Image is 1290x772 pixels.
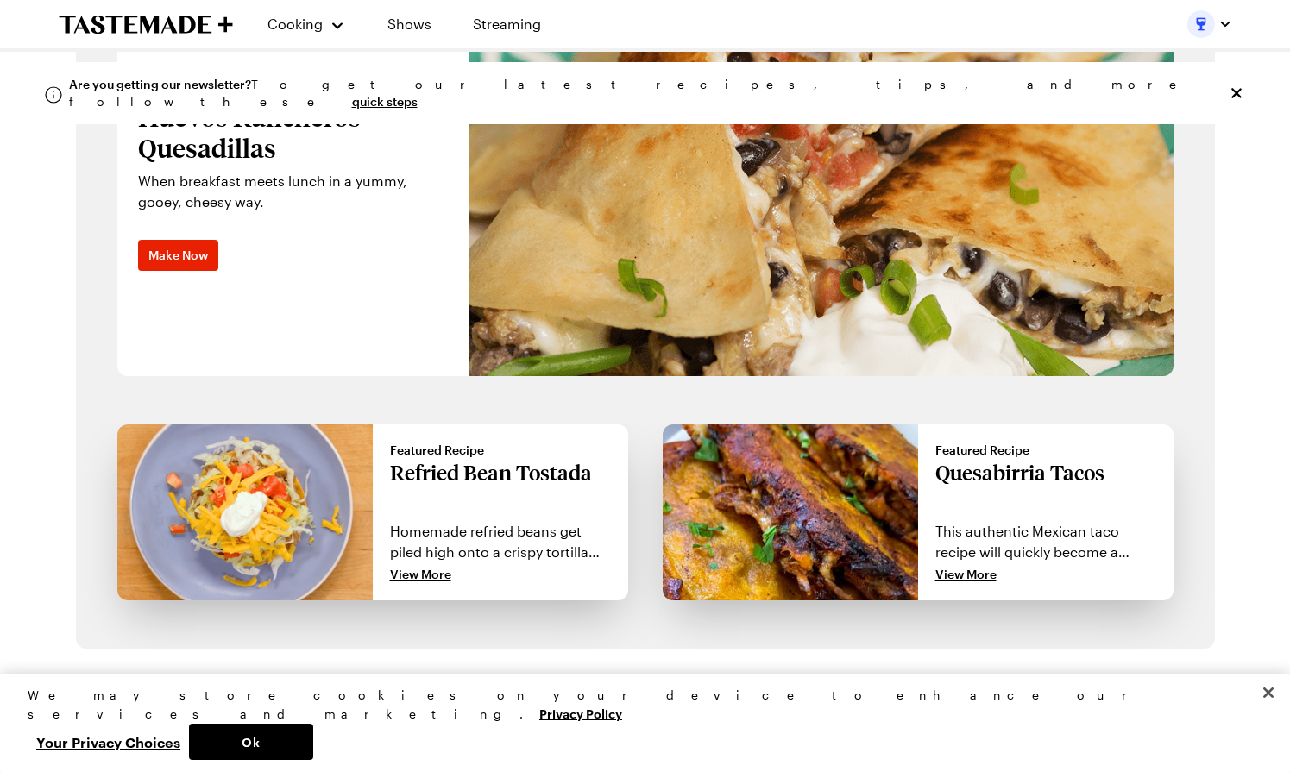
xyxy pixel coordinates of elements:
[148,247,208,264] span: Make Now
[69,77,251,91] span: Are you getting our newsletter?
[352,94,418,109] a: quick steps
[390,521,611,562] p: Homemade refried beans get piled high onto a crispy tortilla and topped with lettuce, tomato, sou...
[1249,674,1287,712] button: Close
[1187,10,1215,38] img: Profile picture
[1227,84,1246,103] button: Close info alert
[69,76,1213,110] div: To get our latest recipes, tips, and more follow these
[935,521,1156,562] p: This authentic Mexican taco recipe will quickly become a weeknight dinner staple. Tender braised ...
[28,686,1248,760] div: Privacy
[1187,10,1232,38] button: Profile picture
[28,686,1248,724] div: We may store cookies on your device to enhance our services and marketing.
[117,424,373,600] img: Refried Bean Tostada
[24,62,1267,124] div: info alert
[390,459,611,514] p: Refried Bean Tostada
[189,724,313,760] button: Ok
[28,724,189,760] button: Your Privacy Choices
[390,566,451,583] span: View More
[390,442,611,459] span: Featured Recipe
[935,442,1156,459] span: Featured Recipe
[59,15,233,35] a: To Tastemade Home Page
[539,705,622,721] a: More information about your privacy, opens in a new tab
[267,3,346,45] button: Cooking
[935,459,1156,514] p: Quesabirria Tacos
[935,566,997,583] span: View More
[663,424,1174,600] a: Featured RecipeQuesabirria TacosThis authentic Mexican taco recipe will quickly become a weeknigh...
[117,424,628,600] a: Featured RecipeRefried Bean TostadaHomemade refried beans get piled high onto a crispy tortilla a...
[138,240,218,271] a: Make Now
[663,424,918,600] img: Quesabirria Tacos
[267,16,323,32] span: Cooking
